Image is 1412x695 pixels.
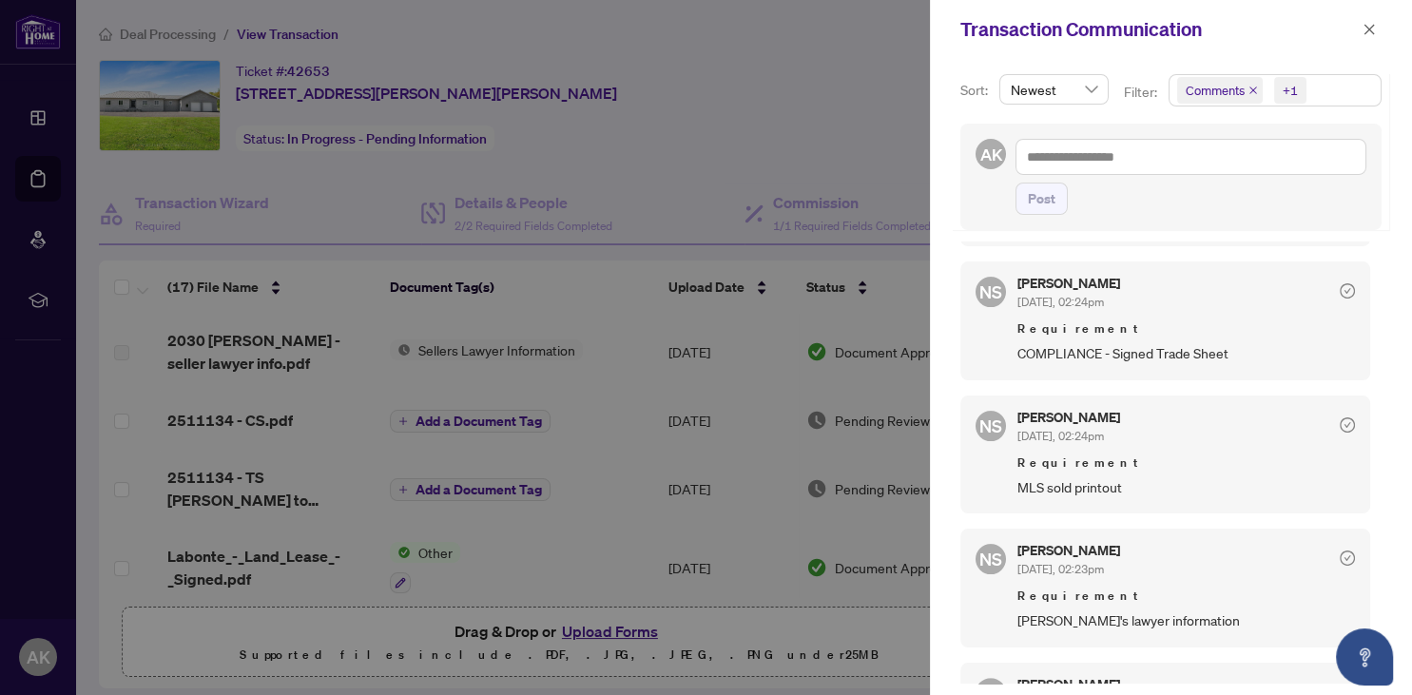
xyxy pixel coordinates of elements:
[1017,544,1120,557] h5: [PERSON_NAME]
[1340,283,1355,299] span: check-circle
[1011,75,1097,104] span: Newest
[979,142,1002,167] span: AK
[1017,411,1120,424] h5: [PERSON_NAME]
[979,279,1002,305] span: NS
[1017,295,1104,309] span: [DATE], 02:24pm
[979,413,1002,439] span: NS
[1283,81,1298,100] div: +1
[1017,609,1355,631] span: [PERSON_NAME]'s lawyer information
[1017,319,1355,338] span: Requirement
[1017,342,1355,364] span: COMPLIANCE - Signed Trade Sheet
[1336,628,1393,685] button: Open asap
[1017,277,1120,290] h5: [PERSON_NAME]
[1248,86,1258,95] span: close
[979,546,1002,572] span: NS
[1017,562,1104,576] span: [DATE], 02:23pm
[1340,550,1355,566] span: check-circle
[1177,77,1263,104] span: Comments
[1015,183,1068,215] button: Post
[1017,429,1104,443] span: [DATE], 02:24pm
[1124,82,1160,103] p: Filter:
[1186,81,1245,100] span: Comments
[1363,23,1376,36] span: close
[960,15,1357,44] div: Transaction Communication
[1340,417,1355,433] span: check-circle
[1017,476,1355,498] span: MLS sold printout
[1017,678,1120,691] h5: [PERSON_NAME]
[1017,587,1355,606] span: Requirement
[960,80,992,101] p: Sort:
[1017,454,1355,473] span: Requirement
